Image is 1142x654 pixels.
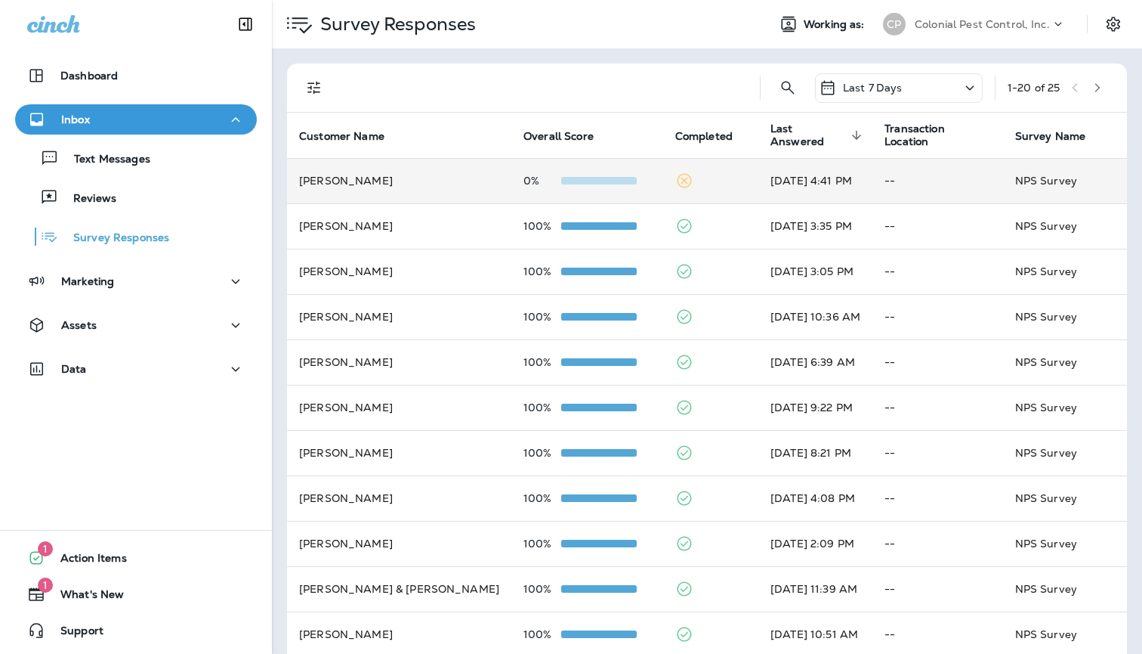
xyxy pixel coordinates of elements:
[523,401,561,414] p: 100%
[523,175,561,187] p: 0%
[15,60,257,91] button: Dashboard
[287,249,511,294] td: [PERSON_NAME]
[883,13,906,36] div: CP
[58,231,169,246] p: Survey Responses
[523,220,561,232] p: 100%
[758,385,872,430] td: [DATE] 9:22 PM
[224,9,267,39] button: Collapse Sidebar
[45,625,103,643] span: Support
[287,385,511,430] td: [PERSON_NAME]
[1003,430,1127,476] td: NPS Survey
[1003,294,1127,339] td: NPS Survey
[758,158,872,203] td: [DATE] 4:41 PM
[299,73,329,103] button: Filters
[758,203,872,249] td: [DATE] 3:35 PM
[287,158,511,203] td: [PERSON_NAME]
[1003,476,1127,521] td: NPS Survey
[287,476,511,521] td: [PERSON_NAME]
[61,363,87,375] p: Data
[61,275,114,287] p: Marketing
[758,566,872,612] td: [DATE] 11:39 AM
[299,130,384,143] span: Customer Name
[675,130,733,143] span: Completed
[804,18,868,31] span: Working as:
[60,70,118,82] p: Dashboard
[1003,203,1127,249] td: NPS Survey
[758,521,872,566] td: [DATE] 2:09 PM
[523,356,561,368] p: 100%
[758,339,872,385] td: [DATE] 6:39 AM
[287,203,511,249] td: [PERSON_NAME]
[15,310,257,340] button: Assets
[45,588,124,606] span: What's New
[1008,82,1060,94] div: 1 - 20 of 25
[15,181,257,213] button: Reviews
[15,266,257,296] button: Marketing
[299,129,404,143] span: Customer Name
[523,265,561,277] p: 100%
[523,628,561,640] p: 100%
[15,142,257,174] button: Text Messages
[872,566,1003,612] td: --
[38,541,53,556] span: 1
[872,339,1003,385] td: --
[1100,11,1127,38] button: Settings
[523,492,561,504] p: 100%
[287,339,511,385] td: [PERSON_NAME]
[61,113,90,126] p: Inbox
[523,447,561,459] p: 100%
[287,521,511,566] td: [PERSON_NAME]
[1003,566,1127,612] td: NPS Survey
[287,430,511,476] td: [PERSON_NAME]
[758,430,872,476] td: [DATE] 8:21 PM
[1015,130,1086,143] span: Survey Name
[314,13,476,36] p: Survey Responses
[45,552,127,570] span: Action Items
[758,476,872,521] td: [DATE] 4:08 PM
[758,249,872,294] td: [DATE] 3:05 PM
[758,294,872,339] td: [DATE] 10:36 AM
[61,319,97,331] p: Assets
[872,203,1003,249] td: --
[1003,521,1127,566] td: NPS Survey
[15,354,257,384] button: Data
[884,122,977,148] span: Transaction Location
[287,294,511,339] td: [PERSON_NAME]
[843,82,903,94] p: Last 7 Days
[523,311,561,323] p: 100%
[773,73,803,103] button: Search Survey Responses
[1003,158,1127,203] td: NPS Survey
[770,122,866,148] span: Last Answered
[872,521,1003,566] td: --
[523,129,613,143] span: Overall Score
[1003,339,1127,385] td: NPS Survey
[915,18,1050,30] p: Colonial Pest Control, Inc.
[58,192,116,206] p: Reviews
[872,476,1003,521] td: --
[15,104,257,135] button: Inbox
[38,578,53,593] span: 1
[1003,249,1127,294] td: NPS Survey
[872,158,1003,203] td: --
[523,583,561,595] p: 100%
[59,153,150,167] p: Text Messages
[872,430,1003,476] td: --
[15,543,257,573] button: 1Action Items
[884,122,997,148] span: Transaction Location
[287,566,511,612] td: [PERSON_NAME] & [PERSON_NAME]
[675,129,752,143] span: Completed
[872,249,1003,294] td: --
[1003,385,1127,430] td: NPS Survey
[15,221,257,253] button: Survey Responses
[15,615,257,646] button: Support
[523,130,594,143] span: Overall Score
[1015,129,1106,143] span: Survey Name
[872,385,1003,430] td: --
[15,579,257,609] button: 1What's New
[872,294,1003,339] td: --
[523,538,561,550] p: 100%
[770,122,847,148] span: Last Answered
